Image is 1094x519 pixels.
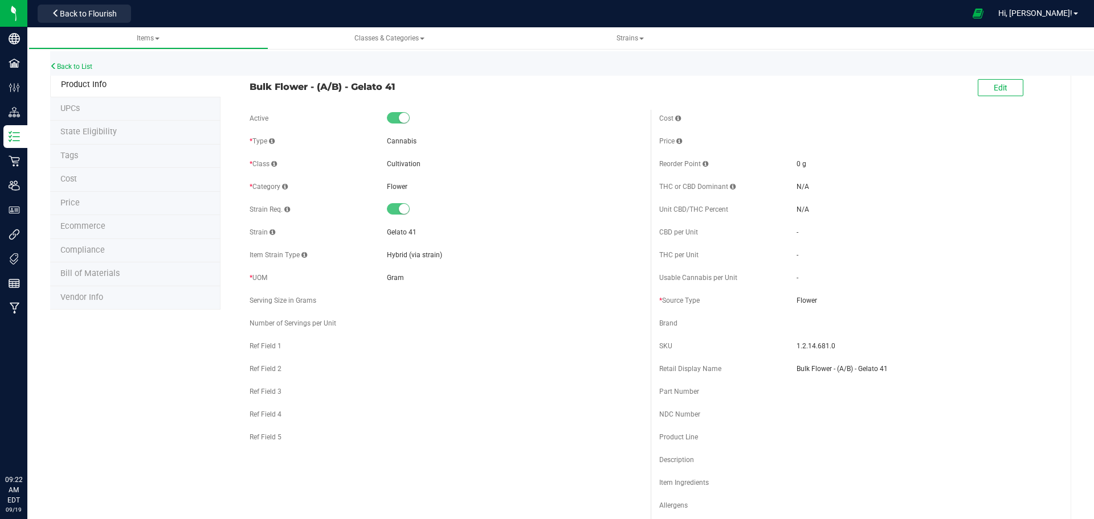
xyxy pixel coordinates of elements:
[9,131,20,142] inline-svg: Inventory
[60,198,80,208] span: Price
[387,137,417,145] span: Cannabis
[659,501,688,509] span: Allergens
[60,174,77,184] span: Cost
[659,228,698,236] span: CBD per Unit
[387,183,407,191] span: Flower
[11,428,46,462] iframe: Resource center
[250,319,336,327] span: Number of Servings per Unit
[659,456,694,464] span: Description
[60,9,117,18] span: Back to Flourish
[250,183,288,191] span: Category
[659,274,737,282] span: Usable Cannabis per Unit
[250,80,642,93] span: Bulk Flower - (A/B) - Gelato 41
[9,278,20,289] inline-svg: Reports
[797,364,1052,374] span: Bulk Flower - (A/B) - Gelato 41
[978,79,1023,96] button: Edit
[50,63,92,71] a: Back to List
[60,293,103,302] span: Vendor Info
[797,341,1052,351] span: 1.2.14.681.0
[387,251,442,259] span: Hybrid (via strain)
[60,127,117,137] span: Tag
[60,151,78,160] span: Tag
[250,160,277,168] span: Class
[9,106,20,118] inline-svg: Distribution
[354,34,424,42] span: Classes & Categories
[659,479,709,487] span: Item Ingredients
[60,104,80,113] span: Tag
[250,342,281,350] span: Ref Field 1
[9,204,20,216] inline-svg: User Roles
[9,253,20,265] inline-svg: Tags
[659,296,700,304] span: Source Type
[659,342,672,350] span: SKU
[9,33,20,44] inline-svg: Company
[250,251,307,259] span: Item Strain Type
[250,274,267,282] span: UOM
[797,160,806,168] span: 0 g
[659,205,728,213] span: Unit CBD/THC Percent
[659,251,699,259] span: THC per Unit
[250,410,281,418] span: Ref Field 4
[250,365,281,373] span: Ref Field 2
[659,365,721,373] span: Retail Display Name
[5,475,22,505] p: 09:22 AM EDT
[250,114,268,122] span: Active
[659,433,698,441] span: Product Line
[250,137,275,145] span: Type
[60,221,105,231] span: Ecommerce
[9,302,20,314] inline-svg: Manufacturing
[250,433,281,441] span: Ref Field 5
[60,245,105,255] span: Compliance
[9,229,20,240] inline-svg: Integrations
[9,82,20,93] inline-svg: Configuration
[250,296,316,304] span: Serving Size in Grams
[137,34,160,42] span: Items
[387,160,421,168] span: Cultivation
[9,180,20,191] inline-svg: Users
[998,9,1072,18] span: Hi, [PERSON_NAME]!
[387,274,404,282] span: Gram
[60,269,120,278] span: Bill of Materials
[387,228,417,236] span: Gelato 41
[797,251,798,259] span: -
[659,114,681,122] span: Cost
[5,505,22,514] p: 09/19
[9,57,20,69] inline-svg: Facilities
[250,228,275,236] span: Strain
[38,5,131,23] button: Back to Flourish
[659,410,700,418] span: NDC Number
[797,228,798,236] span: -
[797,274,798,282] span: -
[659,183,736,191] span: THC or CBD Dominant
[797,183,809,191] span: N/A
[250,205,290,213] span: Strain Req.
[9,155,20,167] inline-svg: Retail
[994,83,1007,92] span: Edit
[659,319,677,327] span: Brand
[965,2,991,24] span: Open Ecommerce Menu
[659,137,682,145] span: Price
[250,388,281,396] span: Ref Field 3
[659,388,699,396] span: Part Number
[617,34,644,42] span: Strains
[659,160,708,168] span: Reorder Point
[61,80,107,89] span: Product Info
[797,205,809,213] span: N/A
[797,295,1052,306] span: Flower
